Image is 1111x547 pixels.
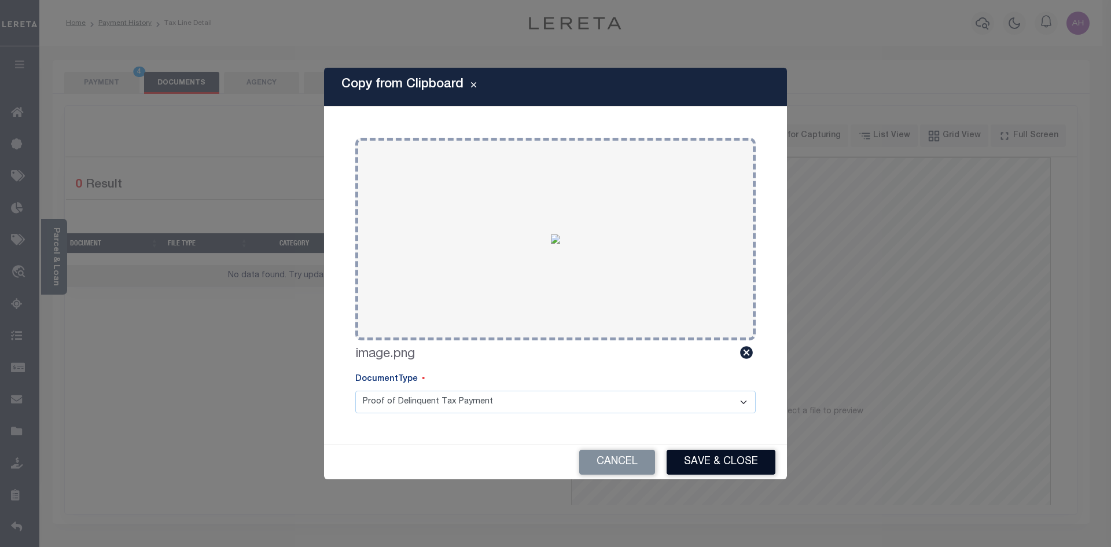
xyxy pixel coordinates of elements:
label: image.png [355,345,415,364]
button: Cancel [579,450,655,475]
label: DocumentType [355,373,425,386]
h5: Copy from Clipboard [341,77,463,92]
img: f74c3e66-f1fe-47a9-ad3b-962ad6c23dd9 [551,234,560,244]
button: Close [463,80,484,94]
button: Save & Close [667,450,775,475]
